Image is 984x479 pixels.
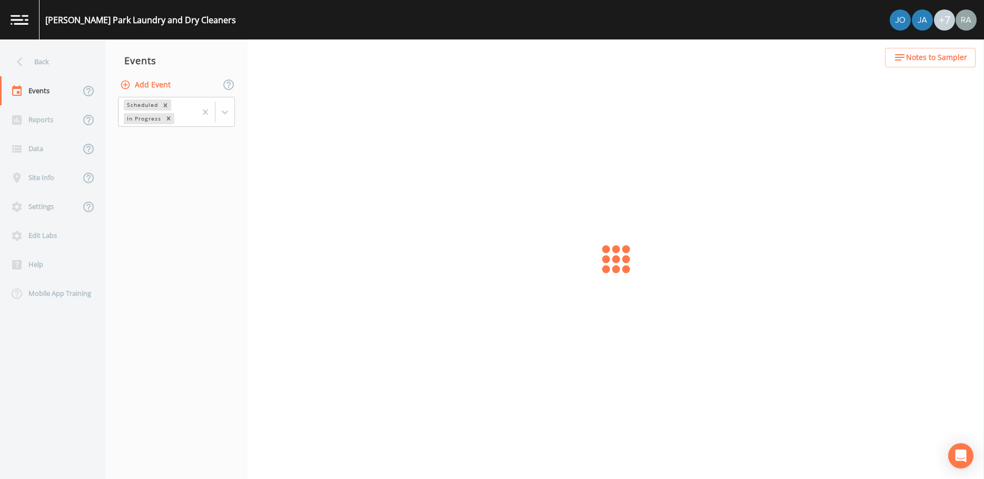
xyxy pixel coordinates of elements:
div: Remove Scheduled [160,99,171,111]
button: Notes to Sampler [885,48,976,67]
div: In Progress [124,113,163,124]
div: Open Intercom Messenger [948,443,973,468]
div: Scheduled [124,99,160,111]
button: Add Event [118,75,175,95]
img: 747fbe677637578f4da62891070ad3f4 [912,9,933,31]
div: Jadda C. Moffett [911,9,933,31]
div: +7 [934,9,955,31]
div: Events [105,47,248,74]
span: Notes to Sampler [906,51,967,64]
div: Remove In Progress [163,113,174,124]
img: 7493944169e4cb9b715a099ebe515ac2 [956,9,977,31]
div: [PERSON_NAME] Park Laundry and Dry Cleaners [45,14,236,26]
img: logo [11,15,28,25]
div: Josh Dutton [889,9,911,31]
img: eb8b2c35ded0d5aca28d215f14656a61 [890,9,911,31]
